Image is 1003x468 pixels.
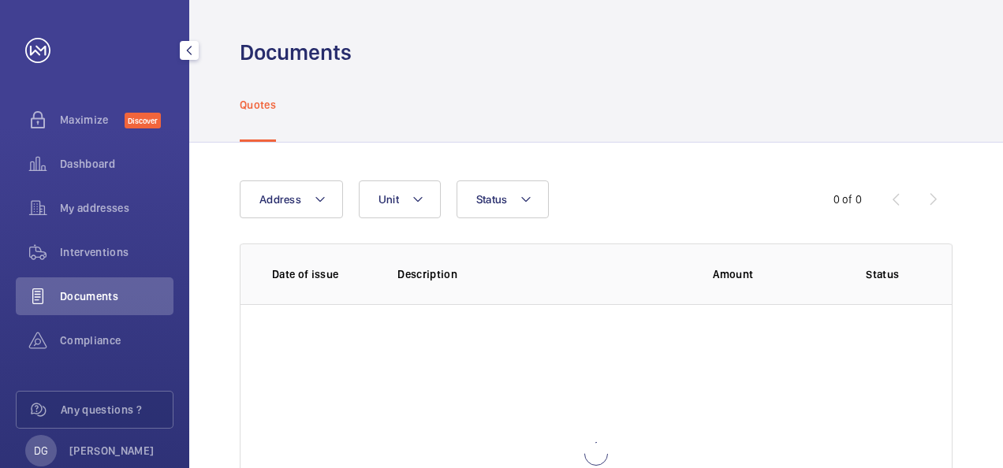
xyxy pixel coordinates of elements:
span: Interventions [60,244,173,260]
span: Any questions ? [61,402,173,418]
span: Address [259,193,301,206]
span: Documents [60,288,173,304]
span: My addresses [60,200,173,216]
span: Discover [125,113,161,128]
p: Description [397,266,688,282]
p: Date of issue [272,266,372,282]
p: Amount [713,266,819,282]
p: DG [34,443,48,459]
div: 0 of 0 [833,191,862,207]
button: Status [457,180,550,218]
span: Status [476,193,508,206]
h1: Documents [240,38,352,67]
span: Dashboard [60,156,173,172]
p: Quotes [240,97,276,113]
p: [PERSON_NAME] [69,443,155,459]
p: Status [845,266,920,282]
span: Compliance [60,332,173,348]
span: Maximize [60,112,125,128]
span: Unit [378,193,399,206]
button: Address [240,180,343,218]
button: Unit [359,180,441,218]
